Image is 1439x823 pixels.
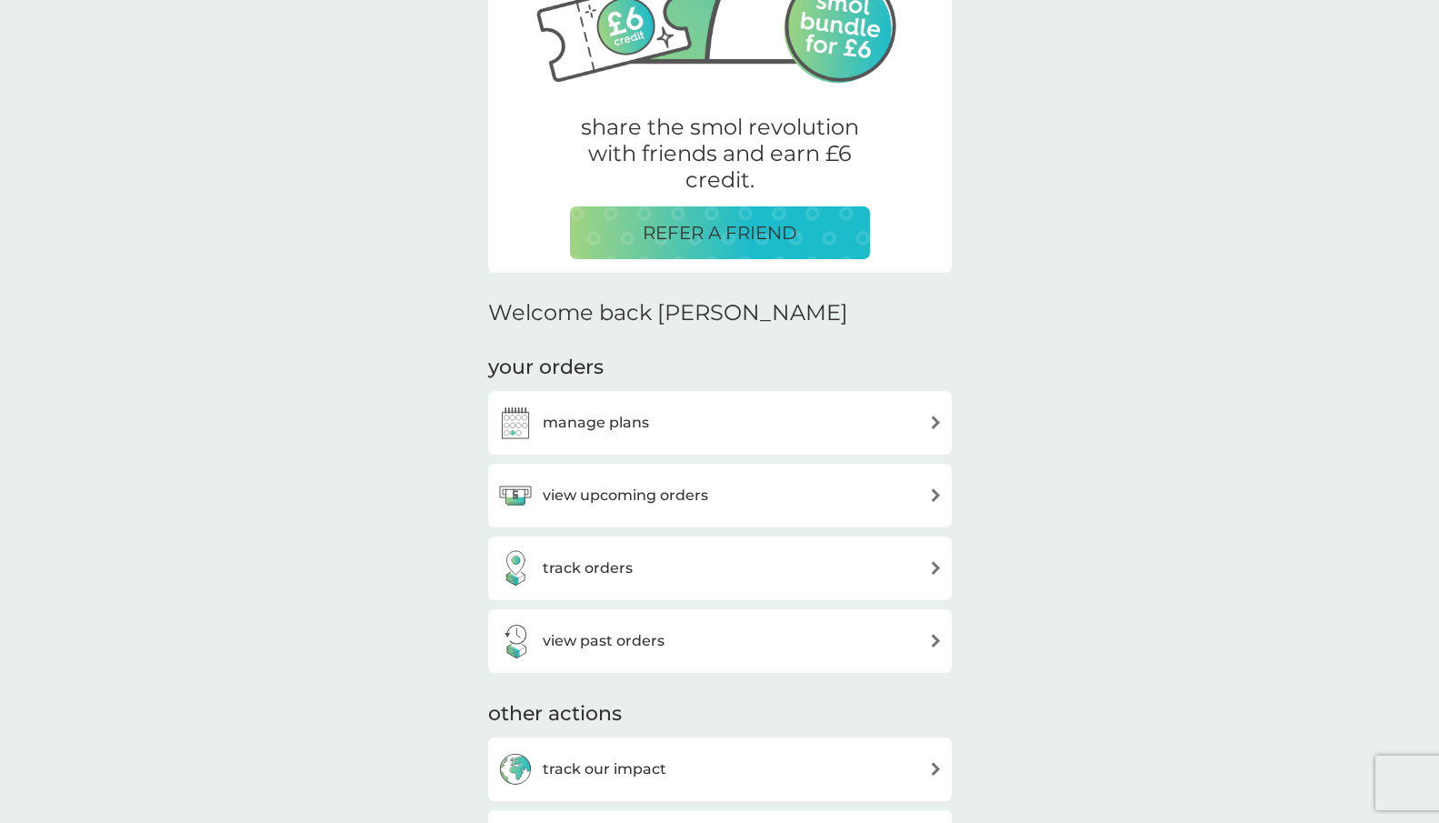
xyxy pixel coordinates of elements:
h3: view upcoming orders [543,484,708,507]
img: arrow right [929,762,943,776]
img: arrow right [929,416,943,429]
p: REFER A FRIEND [643,218,797,247]
img: arrow right [929,634,943,647]
p: share the smol revolution with friends and earn £6 credit. [570,115,870,193]
h3: view past orders [543,629,665,653]
img: arrow right [929,488,943,502]
h3: track orders [543,557,633,580]
button: REFER A FRIEND [570,206,870,259]
h2: Welcome back [PERSON_NAME] [488,300,848,326]
h3: your orders [488,354,604,382]
h3: track our impact [543,758,666,781]
h3: manage plans [543,411,649,435]
h3: other actions [488,700,622,728]
img: arrow right [929,561,943,575]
